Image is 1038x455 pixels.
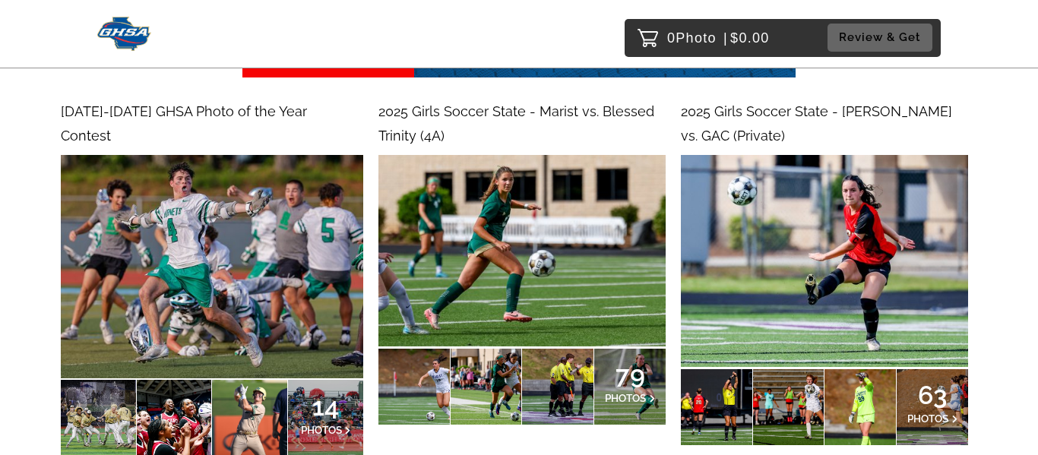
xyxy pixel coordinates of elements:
span: 79 [605,370,655,379]
a: 2025 Girls Soccer State - Marist vs. Blessed Trinity (4A)79PHOTOS [378,100,666,425]
img: 192850 [378,155,666,346]
span: 2025 Girls Soccer State - Marist vs. Blessed Trinity (4A) [378,103,654,144]
a: 2025 Girls Soccer State - [PERSON_NAME] vs. GAC (Private)63PHOTOS [681,100,968,445]
span: | [723,30,728,46]
span: 14 [301,402,351,411]
img: 193801 [61,155,363,378]
span: 63 [907,390,957,400]
span: Photo [676,26,717,50]
span: PHOTOS [605,392,646,404]
span: 2025 Girls Soccer State - [PERSON_NAME] vs. GAC (Private) [681,103,952,144]
p: 0 $0.00 [667,26,770,50]
img: 192771 [681,155,968,367]
img: Snapphound Logo [97,17,151,51]
span: PHOTOS [907,412,948,425]
a: Review & Get [828,24,937,52]
span: [DATE]-[DATE] GHSA Photo of the Year Contest [61,103,307,144]
button: Review & Get [828,24,932,52]
span: PHOTOS [301,424,342,436]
